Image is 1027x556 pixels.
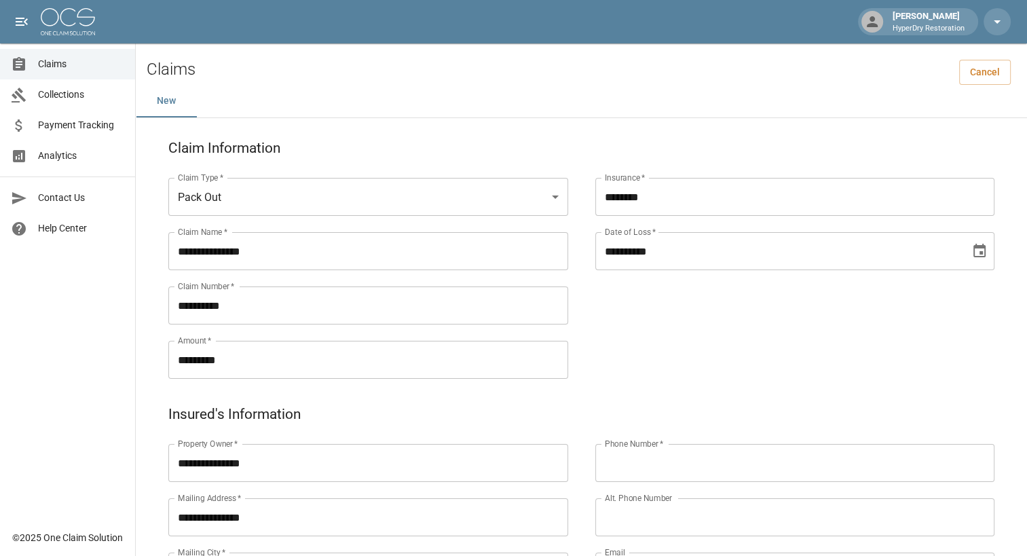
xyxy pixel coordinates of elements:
[8,8,35,35] button: open drawer
[136,85,197,117] button: New
[147,60,195,79] h2: Claims
[41,8,95,35] img: ocs-logo-white-transparent.png
[12,531,123,544] div: © 2025 One Claim Solution
[178,172,223,183] label: Claim Type
[136,85,1027,117] div: dynamic tabs
[605,172,645,183] label: Insurance
[178,280,234,292] label: Claim Number
[959,60,1011,85] a: Cancel
[605,492,672,504] label: Alt. Phone Number
[605,226,656,238] label: Date of Loss
[38,88,124,102] span: Collections
[966,238,993,265] button: Choose date, selected date is Aug 23, 2025
[893,23,965,35] p: HyperDry Restoration
[178,492,241,504] label: Mailing Address
[605,438,663,449] label: Phone Number
[38,118,124,132] span: Payment Tracking
[178,438,238,449] label: Property Owner
[887,10,970,34] div: [PERSON_NAME]
[178,335,212,346] label: Amount
[38,221,124,236] span: Help Center
[38,191,124,205] span: Contact Us
[168,178,568,216] div: Pack Out
[178,226,227,238] label: Claim Name
[38,149,124,163] span: Analytics
[38,57,124,71] span: Claims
